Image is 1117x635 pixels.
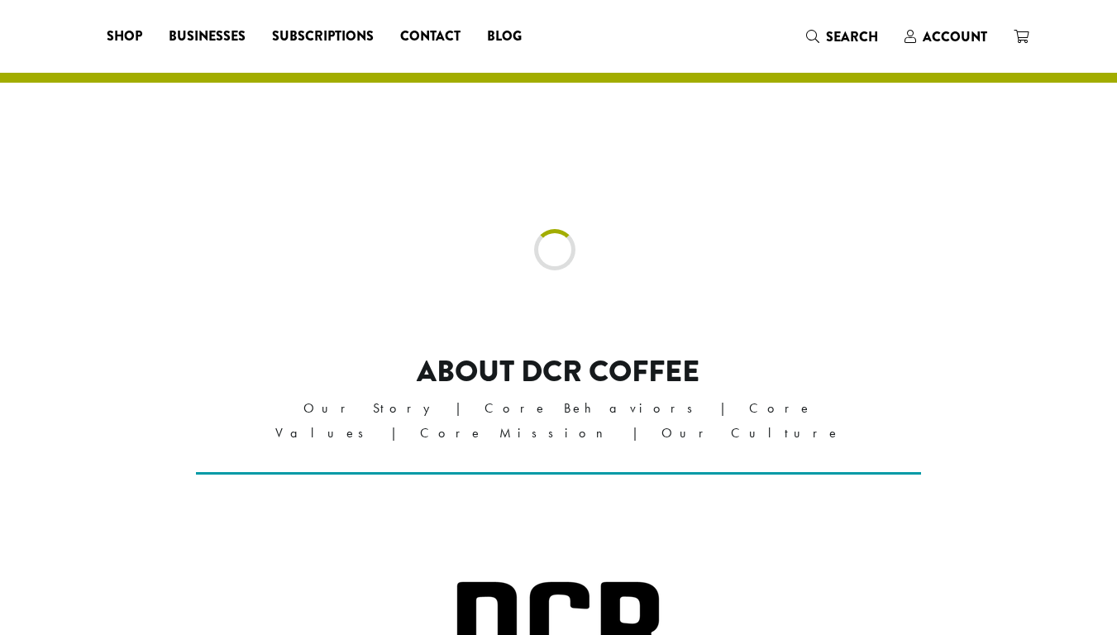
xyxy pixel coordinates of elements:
[259,23,387,50] a: Subscriptions
[826,27,878,46] span: Search
[272,26,374,47] span: Subscriptions
[267,354,850,389] h2: About DCR Coffee
[169,26,246,47] span: Businesses
[93,23,155,50] a: Shop
[387,23,474,50] a: Contact
[487,26,522,47] span: Blog
[793,23,891,50] a: Search
[474,23,535,50] a: Blog
[155,23,259,50] a: Businesses
[267,396,850,446] p: Our Story | Core Behaviors | Core Values | Core Mission | Our Culture
[891,23,1000,50] a: Account
[923,27,987,46] span: Account
[107,26,142,47] span: Shop
[400,26,461,47] span: Contact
